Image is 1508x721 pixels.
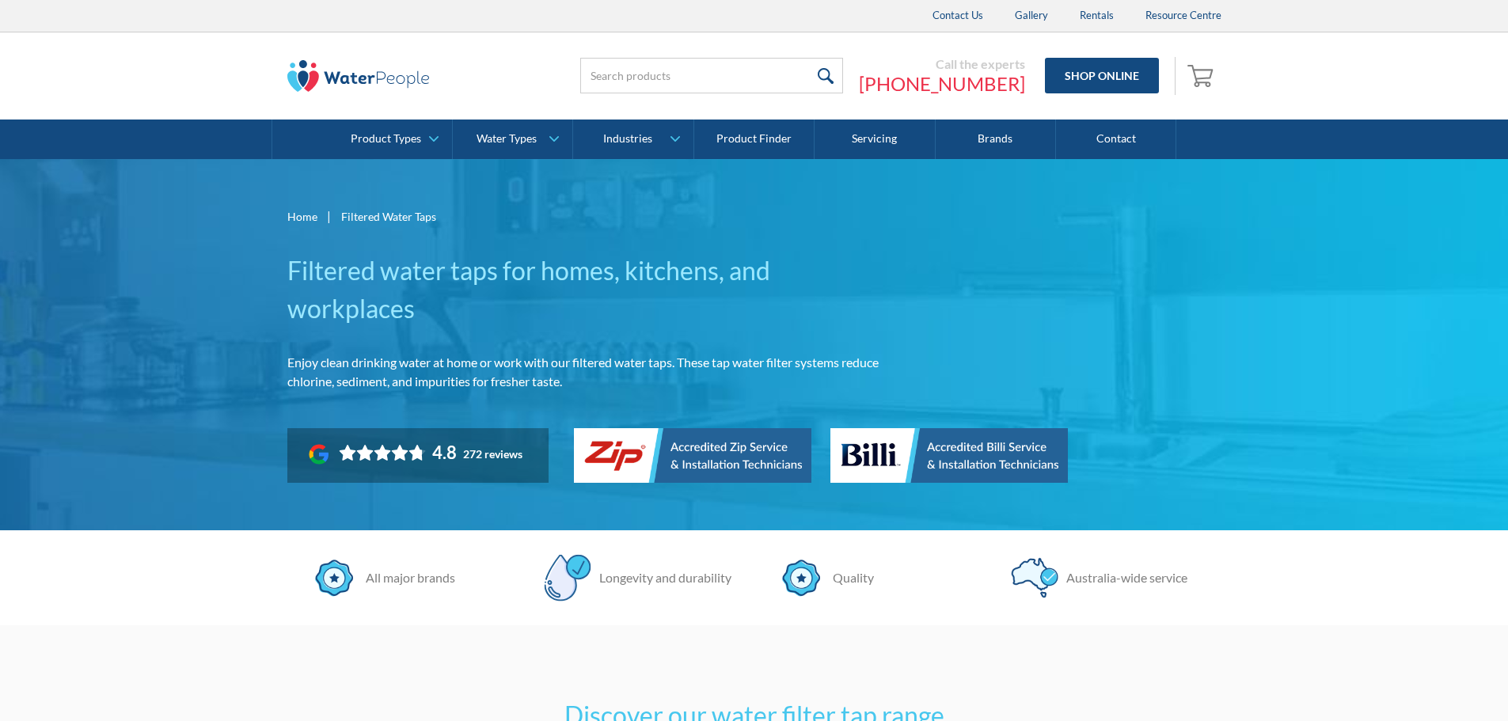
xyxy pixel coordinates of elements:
a: [PHONE_NUMBER] [859,72,1025,96]
input: Search products [580,58,843,93]
div: Industries [603,132,652,146]
a: Brands [936,120,1056,159]
img: The Water People [287,60,430,92]
a: Product Finder [694,120,815,159]
a: Product Types [332,120,452,159]
div: Call the experts [859,56,1025,72]
div: Quality [825,568,874,587]
div: Product Types [351,132,421,146]
a: Home [287,208,317,225]
a: Industries [573,120,693,159]
a: Servicing [815,120,935,159]
p: Enjoy clean drinking water at home or work with our filtered water taps. These tap water filter s... [287,353,895,391]
div: Longevity and durability [591,568,731,587]
div: Water Types [477,132,537,146]
a: Contact [1056,120,1176,159]
div: | [325,207,333,226]
div: 272 reviews [463,448,522,461]
div: Rating: 4.8 out of 5 [339,442,457,464]
a: Water Types [453,120,572,159]
div: All major brands [358,568,455,587]
h1: Filtered water taps for homes, kitchens, and workplaces [287,252,895,328]
div: Filtered Water Taps [341,208,436,225]
a: Shop Online [1045,58,1159,93]
div: 4.8 [432,442,457,464]
div: Australia-wide service [1058,568,1187,587]
a: Open empty cart [1183,57,1221,95]
img: shopping cart [1187,63,1217,88]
